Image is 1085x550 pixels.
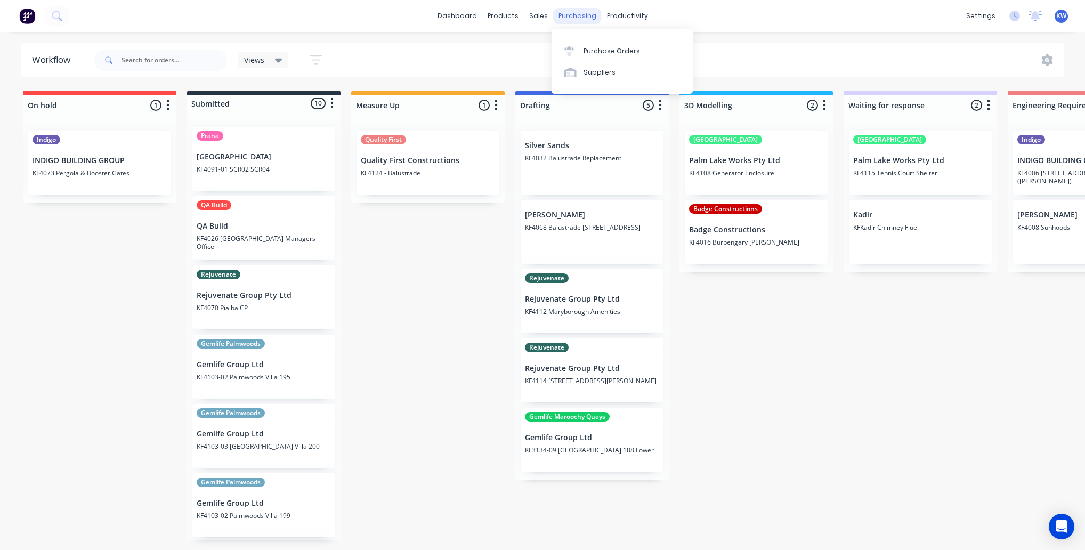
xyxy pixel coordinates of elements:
[197,499,331,508] p: Gemlife Group Ltd
[689,169,823,177] p: KF4108 Generator Enclosure
[197,373,331,381] p: KF4103-02 Palmwoods Villa 195
[197,408,265,418] div: Gemlife Palmwoods
[525,211,659,220] p: [PERSON_NAME]
[33,135,60,144] div: Indigo
[853,211,987,220] p: Kadir
[1049,514,1074,539] div: Open Intercom Messenger
[552,40,693,61] a: Purchase Orders
[521,338,663,402] div: RejuvenateRejuvenate Group Pty LtdKF4114 [STREET_ADDRESS][PERSON_NAME]
[525,223,659,231] p: KF4068 Balustrade [STREET_ADDRESS]
[197,291,331,300] p: Rejuvenate Group Pty Ltd
[689,135,762,144] div: [GEOGRAPHIC_DATA]
[602,8,653,24] div: productivity
[524,8,553,24] div: sales
[197,304,331,312] p: KF4070 Pialba CP
[361,156,495,165] p: Quality First Constructions
[197,131,223,141] div: Prana
[685,131,828,195] div: [GEOGRAPHIC_DATA]Palm Lake Works Pty LtdKF4108 Generator Enclosure
[197,165,331,173] p: KF4091-01 SCR02 SCR04
[525,308,659,316] p: KF4112 Maryborough Amenities
[853,169,987,177] p: KF4115 Tennis Court Shelter
[525,273,569,283] div: Rejuvenate
[525,433,659,442] p: Gemlife Group Ltd
[584,68,616,77] div: Suppliers
[432,8,482,24] a: dashboard
[853,223,987,231] p: KFKadir Chimney Flue
[853,135,926,144] div: [GEOGRAPHIC_DATA]
[552,62,693,83] a: Suppliers
[689,225,823,234] p: Badge Constructions
[19,8,35,24] img: Factory
[197,430,331,439] p: Gemlife Group Ltd
[197,270,240,279] div: Rejuvenate
[689,156,823,165] p: Palm Lake Works Pty Ltd
[853,156,987,165] p: Palm Lake Works Pty Ltd
[197,222,331,231] p: QA Build
[482,8,524,24] div: products
[197,442,331,450] p: KF4103-03 [GEOGRAPHIC_DATA] Villa 200
[689,204,762,214] div: Badge Constructions
[192,335,335,399] div: Gemlife PalmwoodsGemlife Group LtdKF4103-02 Palmwoods Villa 195
[192,265,335,329] div: RejuvenateRejuvenate Group Pty LtdKF4070 Pialba CP
[525,295,659,304] p: Rejuvenate Group Pty Ltd
[525,377,659,385] p: KF4114 [STREET_ADDRESS][PERSON_NAME]
[849,131,992,195] div: [GEOGRAPHIC_DATA]Palm Lake Works Pty LtdKF4115 Tennis Court Shelter
[33,169,167,177] p: KF4073 Pergola & Booster Gates
[689,238,823,246] p: KF4016 Burpengary [PERSON_NAME]
[361,135,406,144] div: Quality First
[197,339,265,349] div: Gemlife Palmwoods
[197,152,331,161] p: [GEOGRAPHIC_DATA]
[849,200,992,264] div: KadirKFKadir Chimney Flue
[122,50,227,71] input: Search for orders...
[525,154,659,162] p: KF4032 Balustrade Replacement
[357,131,499,195] div: Quality FirstQuality First ConstructionsKF4124 - Balustrade
[521,131,663,195] div: Silver SandsKF4032 Balustrade Replacement
[192,473,335,537] div: Gemlife PalmwoodsGemlife Group LtdKF4103-02 Palmwoods Villa 199
[685,200,828,264] div: Badge ConstructionsBadge ConstructionsKF4016 Burpengary [PERSON_NAME]
[553,8,602,24] div: purchasing
[197,478,265,487] div: Gemlife Palmwoods
[961,8,1001,24] div: settings
[33,156,167,165] p: INDIGO BUILDING GROUP
[525,343,569,352] div: Rejuvenate
[521,408,663,472] div: Gemlife Maroochy QuaysGemlife Group LtdKF3134-09 [GEOGRAPHIC_DATA] 188 Lower
[525,141,659,150] p: Silver Sands
[361,169,495,177] p: KF4124 - Balustrade
[32,54,76,67] div: Workflow
[525,446,659,454] p: KF3134-09 [GEOGRAPHIC_DATA] 188 Lower
[192,404,335,468] div: Gemlife PalmwoodsGemlife Group LtdKF4103-03 [GEOGRAPHIC_DATA] Villa 200
[197,512,331,520] p: KF4103-02 Palmwoods Villa 199
[28,131,171,195] div: IndigoINDIGO BUILDING GROUPKF4073 Pergola & Booster Gates
[1017,135,1045,144] div: Indigo
[192,196,335,260] div: QA BuildQA BuildKF4026 [GEOGRAPHIC_DATA] Managers Office
[197,234,331,250] p: KF4026 [GEOGRAPHIC_DATA] Managers Office
[521,200,663,264] div: [PERSON_NAME]KF4068 Balustrade [STREET_ADDRESS]
[1056,11,1066,21] span: KW
[584,46,640,56] div: Purchase Orders
[525,364,659,373] p: Rejuvenate Group Pty Ltd
[244,54,264,66] span: Views
[525,412,610,422] div: Gemlife Maroochy Quays
[192,127,335,191] div: Prana[GEOGRAPHIC_DATA]KF4091-01 SCR02 SCR04
[521,269,663,333] div: RejuvenateRejuvenate Group Pty LtdKF4112 Maryborough Amenities
[197,200,231,210] div: QA Build
[197,360,331,369] p: Gemlife Group Ltd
